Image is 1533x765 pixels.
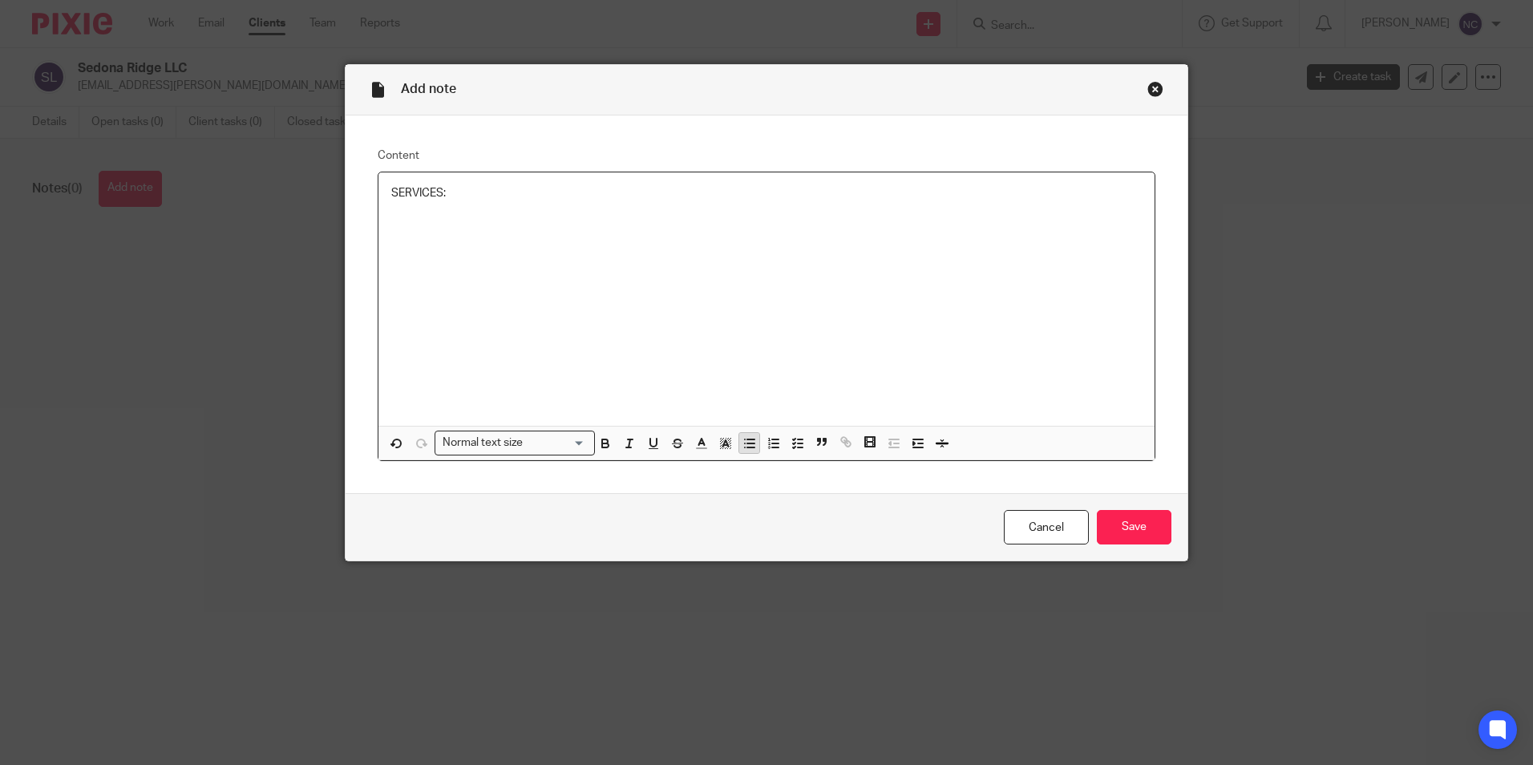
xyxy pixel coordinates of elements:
[378,148,1155,164] label: Content
[439,435,526,451] span: Normal text size
[391,185,1142,201] p: SERVICES:
[1147,81,1163,97] div: Close this dialog window
[528,435,585,451] input: Search for option
[1097,510,1171,544] input: Save
[401,83,456,95] span: Add note
[1004,510,1089,544] a: Cancel
[435,431,595,455] div: Search for option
